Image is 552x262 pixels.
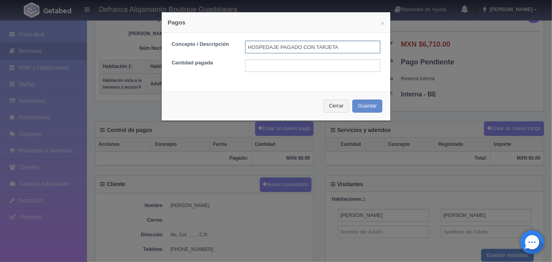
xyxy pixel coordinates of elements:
label: Concepto / Descripción [166,41,239,48]
button: × [381,20,384,26]
button: Cerrar [323,100,349,113]
button: Guardar [352,100,382,113]
label: Cantidad pagada [166,59,239,67]
h4: Pagos [168,18,384,26]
